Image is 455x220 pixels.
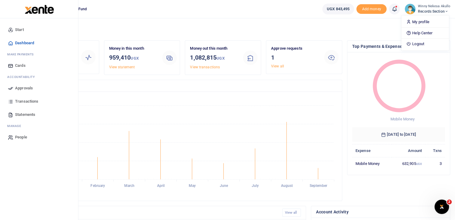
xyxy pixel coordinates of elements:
[5,23,73,36] a: Start
[418,4,450,9] small: Winny Nekesa Akullo
[5,59,73,72] a: Cards
[5,50,73,59] li: M
[392,144,425,157] th: Amount
[190,45,238,52] p: Money out this month
[352,43,445,50] h4: Top Payments & Expenses
[131,56,138,60] small: UGX
[5,36,73,50] a: Dashboard
[24,7,54,11] a: logo-small logo-large logo-large
[189,184,196,188] tspan: May
[281,184,293,188] tspan: August
[15,85,33,91] span: Approvals
[271,53,319,62] h3: 1
[216,56,224,60] small: UGX
[425,144,445,157] th: Txns
[15,27,24,33] span: Start
[5,108,73,121] a: Statements
[434,200,449,214] iframe: Intercom live chat
[5,82,73,95] a: Approvals
[5,131,73,144] a: People
[447,200,452,204] span: 2
[271,64,284,68] a: View all
[418,9,450,14] span: Records Section
[356,6,387,11] a: Add money
[109,53,157,63] h3: 959,410
[90,184,105,188] tspan: February
[352,144,392,157] th: Expense
[401,40,449,48] a: Logout
[15,40,34,46] span: Dashboard
[109,45,157,52] p: Money in this month
[28,209,277,216] h4: Recent Transactions
[124,184,135,188] tspan: March
[190,65,220,69] a: View transactions
[405,4,416,14] img: profile-user
[352,127,445,142] h6: [DATE] to [DATE]
[416,162,422,166] small: UGX
[190,53,238,63] h3: 1,082,815
[10,52,34,57] span: ake Payments
[15,63,26,69] span: Cards
[401,18,449,26] a: My profile
[405,4,450,14] a: profile-user Winny Nekesa Akullo Records Section
[356,4,387,14] li: Toup your wallet
[316,209,445,215] h4: Account Activity
[109,65,135,69] a: View statement
[401,29,449,37] a: Help Center
[28,82,337,89] h4: Transactions Overview
[15,98,38,104] span: Transactions
[322,4,354,14] a: UGX 843,495
[157,184,165,188] tspan: April
[310,184,327,188] tspan: September
[25,5,54,14] img: logo-large
[220,184,228,188] tspan: June
[271,45,319,52] p: Approve requests
[5,121,73,131] li: M
[352,157,392,170] td: Mobile Money
[356,4,387,14] span: Add money
[5,95,73,108] a: Transactions
[392,157,425,170] td: 632,905
[252,184,259,188] tspan: July
[327,6,349,12] span: UGX 843,495
[15,112,35,118] span: Statements
[12,75,35,79] span: countability
[15,134,27,140] span: People
[282,209,301,217] a: View all
[320,4,356,14] li: Wallet ballance
[5,72,73,82] li: Ac
[425,157,445,170] td: 3
[390,117,415,121] span: Mobile Money
[23,26,450,33] h4: Hello Winny
[10,124,21,128] span: anage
